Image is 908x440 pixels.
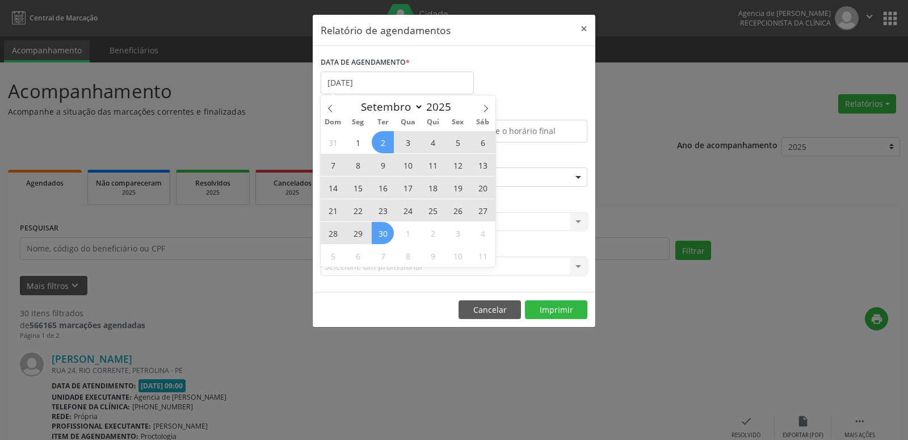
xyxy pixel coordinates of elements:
span: Setembro 23, 2025 [372,199,394,221]
label: DATA DE AGENDAMENTO [321,54,410,72]
span: Setembro 21, 2025 [322,199,344,221]
button: Cancelar [459,300,521,320]
span: Setembro 2, 2025 [372,131,394,153]
span: Setembro 8, 2025 [347,154,369,176]
span: Ter [371,119,396,126]
span: Setembro 27, 2025 [472,199,494,221]
span: Qua [396,119,421,126]
span: Setembro 10, 2025 [397,154,419,176]
label: ATÉ [457,102,587,120]
button: Imprimir [525,300,587,320]
select: Month [355,99,423,115]
span: Seg [346,119,371,126]
span: Setembro 16, 2025 [372,177,394,199]
span: Outubro 8, 2025 [397,245,419,267]
span: Outubro 4, 2025 [472,222,494,244]
span: Setembro 25, 2025 [422,199,444,221]
span: Agosto 31, 2025 [322,131,344,153]
span: Setembro 29, 2025 [347,222,369,244]
span: Outubro 2, 2025 [422,222,444,244]
span: Qui [421,119,445,126]
span: Setembro 11, 2025 [422,154,444,176]
button: Close [573,15,595,43]
span: Setembro 17, 2025 [397,177,419,199]
span: Setembro 26, 2025 [447,199,469,221]
span: Setembro 3, 2025 [397,131,419,153]
span: Setembro 19, 2025 [447,177,469,199]
span: Outubro 9, 2025 [422,245,444,267]
span: Setembro 12, 2025 [447,154,469,176]
span: Sex [445,119,470,126]
span: Outubro 7, 2025 [372,245,394,267]
span: Setembro 30, 2025 [372,222,394,244]
span: Setembro 22, 2025 [347,199,369,221]
span: Outubro 3, 2025 [447,222,469,244]
span: Setembro 6, 2025 [472,131,494,153]
span: Outubro 1, 2025 [397,222,419,244]
span: Setembro 13, 2025 [472,154,494,176]
span: Setembro 24, 2025 [397,199,419,221]
span: Outubro 5, 2025 [322,245,344,267]
span: Setembro 1, 2025 [347,131,369,153]
span: Outubro 11, 2025 [472,245,494,267]
span: Dom [321,119,346,126]
span: Setembro 18, 2025 [422,177,444,199]
input: Year [423,99,461,114]
span: Setembro 20, 2025 [472,177,494,199]
span: Setembro 5, 2025 [447,131,469,153]
span: Setembro 15, 2025 [347,177,369,199]
input: Selecione uma data ou intervalo [321,72,474,94]
h5: Relatório de agendamentos [321,23,451,37]
span: Setembro 4, 2025 [422,131,444,153]
span: Sáb [470,119,495,126]
span: Setembro 9, 2025 [372,154,394,176]
span: Setembro 14, 2025 [322,177,344,199]
input: Selecione o horário final [457,120,587,143]
span: Setembro 28, 2025 [322,222,344,244]
span: Setembro 7, 2025 [322,154,344,176]
span: Outubro 6, 2025 [347,245,369,267]
span: Outubro 10, 2025 [447,245,469,267]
